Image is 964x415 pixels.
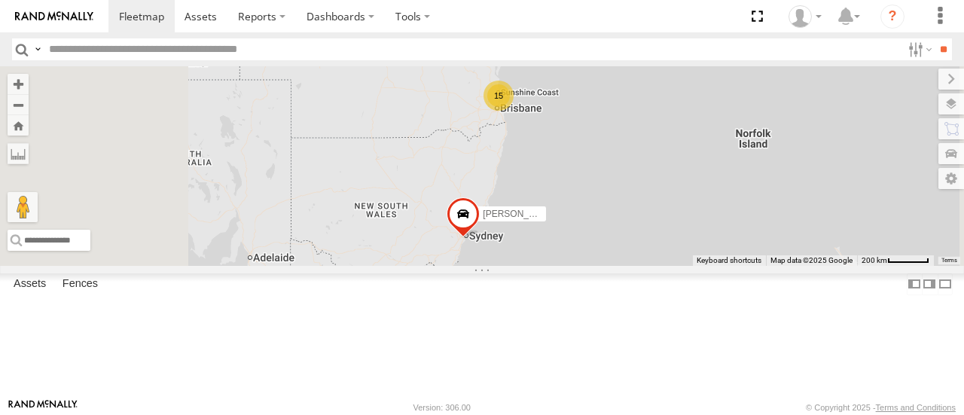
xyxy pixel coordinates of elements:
button: Zoom out [8,94,29,115]
button: Drag Pegman onto the map to open Street View [8,192,38,222]
label: Dock Summary Table to the Right [922,273,937,295]
button: Zoom in [8,74,29,94]
span: [PERSON_NAME] - 360NA6 [GEOGRAPHIC_DATA] [483,209,694,219]
label: Measure [8,143,29,164]
div: Version: 306.00 [413,403,471,412]
a: Visit our Website [8,400,78,415]
label: Search Query [32,38,44,60]
label: Map Settings [938,168,964,189]
label: Hide Summary Table [938,273,953,295]
span: 200 km [862,256,887,264]
button: Map Scale: 200 km per 52 pixels [857,255,934,266]
i: ? [880,5,905,29]
div: Marco DiBenedetto [783,5,827,28]
div: 15 [484,81,514,111]
label: Dock Summary Table to the Left [907,273,922,295]
a: Terms (opens in new tab) [941,257,957,263]
span: Map data ©2025 Google [770,256,853,264]
label: Assets [6,274,53,295]
button: Zoom Home [8,115,29,136]
button: Keyboard shortcuts [697,255,761,266]
div: © Copyright 2025 - [806,403,956,412]
label: Search Filter Options [902,38,935,60]
a: Terms and Conditions [876,403,956,412]
label: Fences [55,274,105,295]
img: rand-logo.svg [15,11,93,22]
